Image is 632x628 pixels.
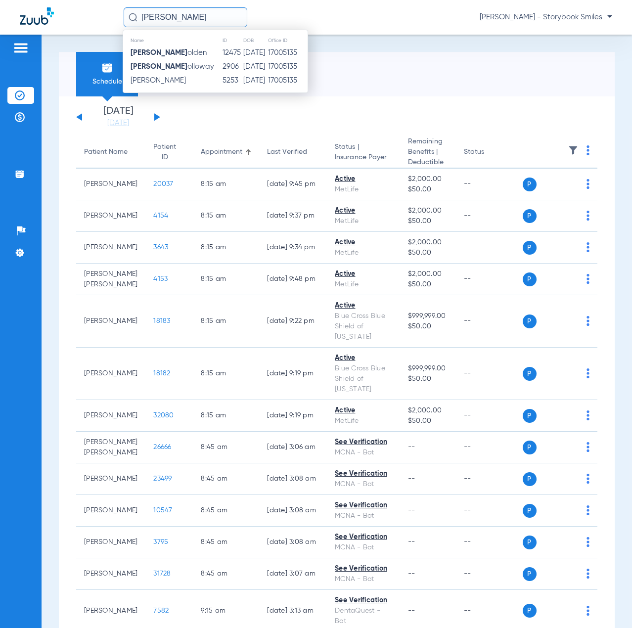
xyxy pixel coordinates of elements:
td: 8:15 AM [193,169,259,200]
td: 17005135 [268,60,308,74]
td: [DATE] 9:48 PM [259,264,327,295]
div: DentaQuest - Bot [335,606,392,627]
div: MetLife [335,416,392,426]
span: 3643 [153,244,168,251]
img: Zuub Logo [20,7,54,25]
th: ID [222,35,243,46]
td: -- [456,495,523,527]
span: -- [408,570,415,577]
span: P [523,367,537,381]
span: $2,000.00 [408,206,448,216]
td: [PERSON_NAME] [76,495,145,527]
span: 31728 [153,570,171,577]
td: -- [456,463,523,495]
td: [PERSON_NAME] [76,232,145,264]
td: [DATE] 3:08 AM [259,527,327,558]
span: olden [131,49,207,56]
td: -- [456,432,523,463]
td: 8:15 AM [193,232,259,264]
div: Active [335,206,392,216]
div: Last Verified [267,147,319,157]
div: Appointment [201,147,242,157]
td: [DATE] 9:34 PM [259,232,327,264]
td: -- [456,200,523,232]
img: group-dot-blue.svg [587,274,589,284]
div: Active [335,353,392,363]
span: P [523,178,537,191]
div: Patient Name [84,147,128,157]
span: [PERSON_NAME] [131,77,186,84]
td: [DATE] 9:45 PM [259,169,327,200]
img: group-dot-blue.svg [587,316,589,326]
td: 8:45 AM [193,558,259,590]
iframe: Chat Widget [583,581,632,628]
span: $50.00 [408,416,448,426]
span: P [523,241,537,255]
span: P [523,409,537,423]
span: Deductible [408,157,448,168]
td: 8:15 AM [193,348,259,400]
td: 8:45 AM [193,495,259,527]
span: -- [408,444,415,450]
span: $50.00 [408,184,448,195]
td: [DATE] [243,46,268,60]
div: Active [335,174,392,184]
td: -- [456,232,523,264]
td: -- [456,527,523,558]
span: 18182 [153,370,170,377]
td: [DATE] 9:37 PM [259,200,327,232]
td: [PERSON_NAME] [PERSON_NAME] [76,264,145,295]
span: P [523,441,537,454]
td: [PERSON_NAME] [76,348,145,400]
td: [PERSON_NAME] [PERSON_NAME] [76,432,145,463]
div: Patient ID [153,142,176,163]
span: 18183 [153,317,170,324]
td: [DATE] 3:06 AM [259,432,327,463]
td: -- [456,348,523,400]
td: [DATE] 3:07 AM [259,558,327,590]
span: Insurance Payer [335,152,392,163]
span: $50.00 [408,248,448,258]
td: [PERSON_NAME] [76,558,145,590]
span: 3795 [153,538,168,545]
div: Active [335,237,392,248]
img: group-dot-blue.svg [587,442,589,452]
span: $50.00 [408,216,448,226]
th: Office ID [268,35,308,46]
div: Blue Cross Blue Shield of [US_STATE] [335,363,392,395]
img: filter.svg [568,145,578,155]
td: 5253 [222,74,243,88]
td: [PERSON_NAME] [76,200,145,232]
div: See Verification [335,437,392,448]
td: 8:15 AM [193,200,259,232]
div: MetLife [335,279,392,290]
span: -- [408,507,415,514]
div: See Verification [335,532,392,542]
span: $2,000.00 [408,174,448,184]
span: P [523,536,537,549]
td: [DATE] 3:08 AM [259,495,327,527]
th: DOB [243,35,268,46]
th: Status | [327,136,400,169]
td: 17005135 [268,46,308,60]
span: P [523,604,537,618]
span: 26666 [153,444,171,450]
div: Appointment [201,147,251,157]
img: group-dot-blue.svg [587,242,589,252]
td: 8:15 AM [193,264,259,295]
td: [DATE] 9:19 PM [259,400,327,432]
div: See Verification [335,469,392,479]
span: 4154 [153,212,168,219]
td: [DATE] 3:08 AM [259,463,327,495]
span: Schedule [84,77,131,87]
td: 8:15 AM [193,295,259,348]
img: Schedule [101,62,113,74]
img: group-dot-blue.svg [587,505,589,515]
img: group-dot-blue.svg [587,211,589,221]
img: group-dot-blue.svg [587,410,589,420]
span: -- [408,538,415,545]
td: [DATE] [243,74,268,88]
a: [DATE] [89,118,148,128]
img: group-dot-blue.svg [587,474,589,484]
